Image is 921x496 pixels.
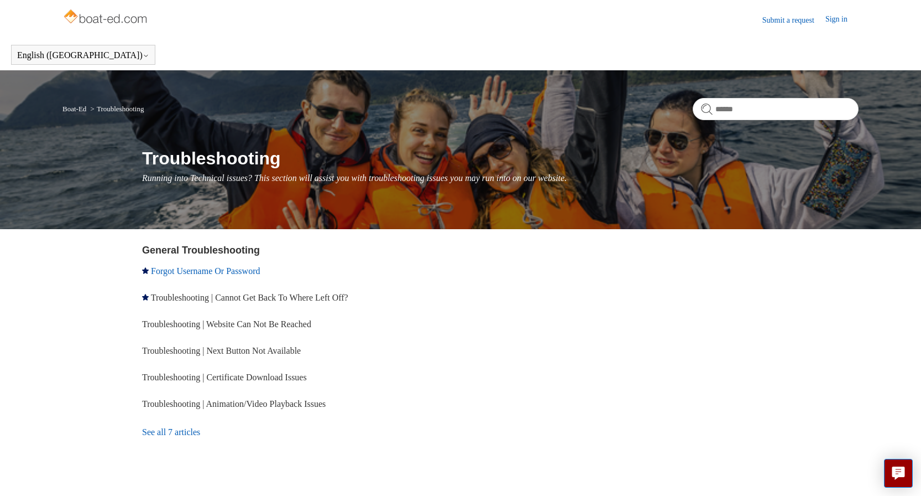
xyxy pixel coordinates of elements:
img: Boat-Ed Help Center home page [62,7,150,29]
svg: Promoted article [142,267,149,274]
a: Troubleshooting | Website Can Not Be Reached [142,319,311,329]
li: Boat-Ed [62,105,88,113]
button: English ([GEOGRAPHIC_DATA]) [17,50,149,60]
input: Search [693,98,859,120]
a: Forgot Username Or Password [151,266,260,276]
button: Live chat [884,459,913,488]
a: Troubleshooting | Cannot Get Back To Where Left Off? [151,293,348,302]
svg: Promoted article [142,294,149,301]
a: General Troubleshooting [142,245,260,256]
li: Troubleshooting [88,105,144,113]
p: Running into Technical issues? This section will assist you with troubleshooting issues you may r... [142,172,859,185]
a: Submit a request [762,14,825,26]
a: Sign in [825,13,859,27]
a: See all 7 articles [142,417,464,447]
h1: Troubleshooting [142,145,859,172]
a: Troubleshooting | Certificate Download Issues [142,373,307,382]
a: Troubleshooting | Animation/Video Playback Issues [142,399,326,409]
a: Boat-Ed [62,105,86,113]
a: Troubleshooting | Next Button Not Available [142,346,301,355]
